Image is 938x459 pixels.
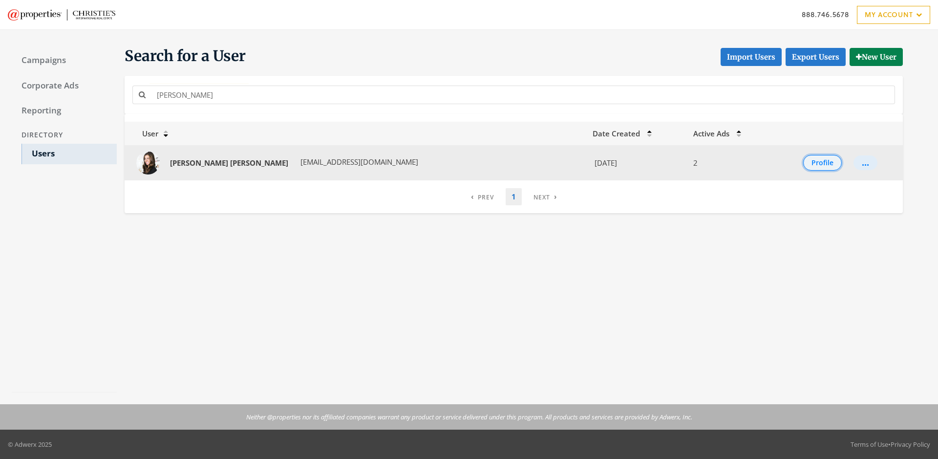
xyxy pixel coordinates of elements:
span: Search for a User [125,46,246,66]
a: 1 [506,188,522,205]
nav: pagination [465,188,563,205]
a: Corporate Ads [12,76,117,96]
span: Date Created [593,129,640,138]
p: Neither @properties nor its affiliated companies warrant any product or service delivered under t... [246,412,692,422]
button: New User [850,48,903,66]
strong: [PERSON_NAME] [230,158,288,168]
div: Directory [12,126,117,144]
a: 888.746.5678 [802,9,849,20]
span: User [130,129,158,138]
td: [DATE] [587,145,687,180]
span: [EMAIL_ADDRESS][DOMAIN_NAME] [298,157,418,167]
span: Active Ads [693,129,729,138]
button: Profile [803,155,842,171]
a: Reporting [12,101,117,121]
a: Export Users [786,48,846,66]
p: © Adwerx 2025 [8,439,52,449]
a: Privacy Policy [891,440,930,449]
button: ... [853,155,877,170]
input: Search for a name or email address [151,86,895,104]
td: 2 [687,145,770,180]
img: Adwerx [8,9,115,21]
a: Terms of Use [851,440,888,449]
button: Import Users [721,48,782,66]
strong: [PERSON_NAME] [170,158,228,168]
div: ... [862,162,869,163]
a: Users [21,144,117,164]
a: Campaigns [12,50,117,71]
a: My Account [857,6,930,24]
a: [PERSON_NAME] [PERSON_NAME] [164,154,295,172]
i: Search for a name or email address [139,91,146,98]
img: Nicole Dahl profile [136,151,160,175]
div: • [851,439,930,449]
